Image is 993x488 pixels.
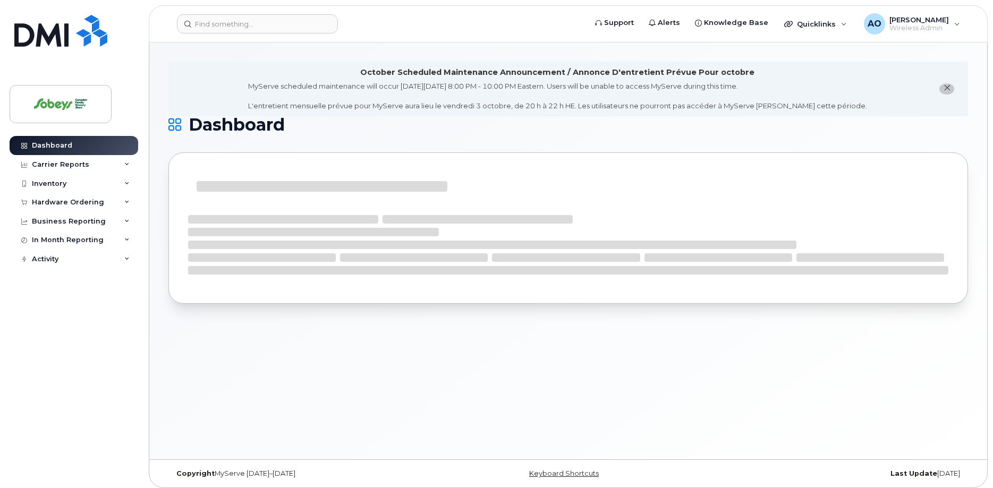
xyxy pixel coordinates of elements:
button: close notification [939,83,954,95]
div: MyServe scheduled maintenance will occur [DATE][DATE] 8:00 PM - 10:00 PM Eastern. Users will be u... [248,81,867,111]
div: MyServe [DATE]–[DATE] [168,469,435,478]
strong: Last Update [890,469,937,477]
div: October Scheduled Maintenance Announcement / Annonce D'entretient Prévue Pour octobre [360,67,754,78]
span: Dashboard [189,117,285,133]
a: Keyboard Shortcuts [529,469,599,477]
div: [DATE] [701,469,968,478]
strong: Copyright [176,469,215,477]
